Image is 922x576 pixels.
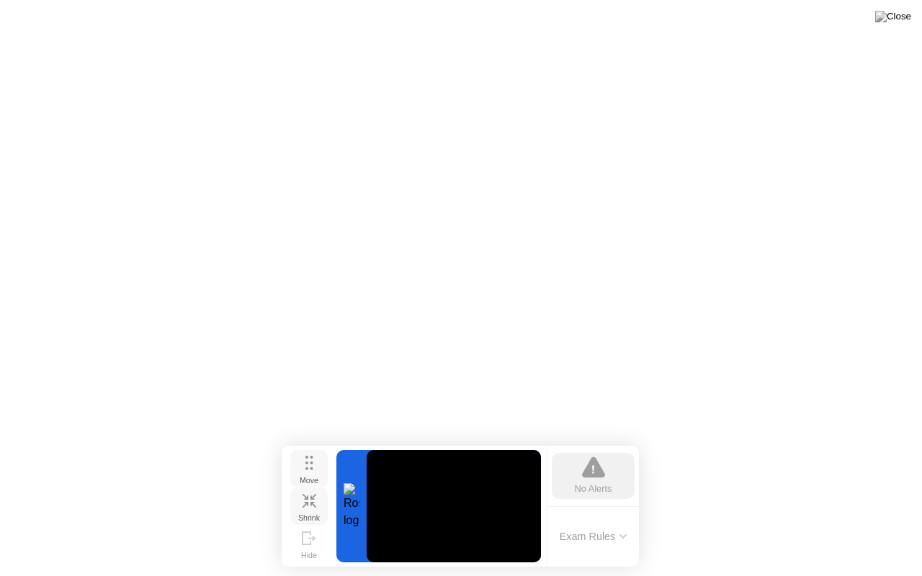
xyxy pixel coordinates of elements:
div: No Alerts [575,482,612,495]
button: Exam Rules [555,530,632,543]
div: Shrink [298,513,320,522]
div: Move [300,476,318,485]
button: Shrink [290,487,328,525]
div: Hide [301,551,317,559]
button: Hide [290,525,328,562]
button: Move [290,450,328,487]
